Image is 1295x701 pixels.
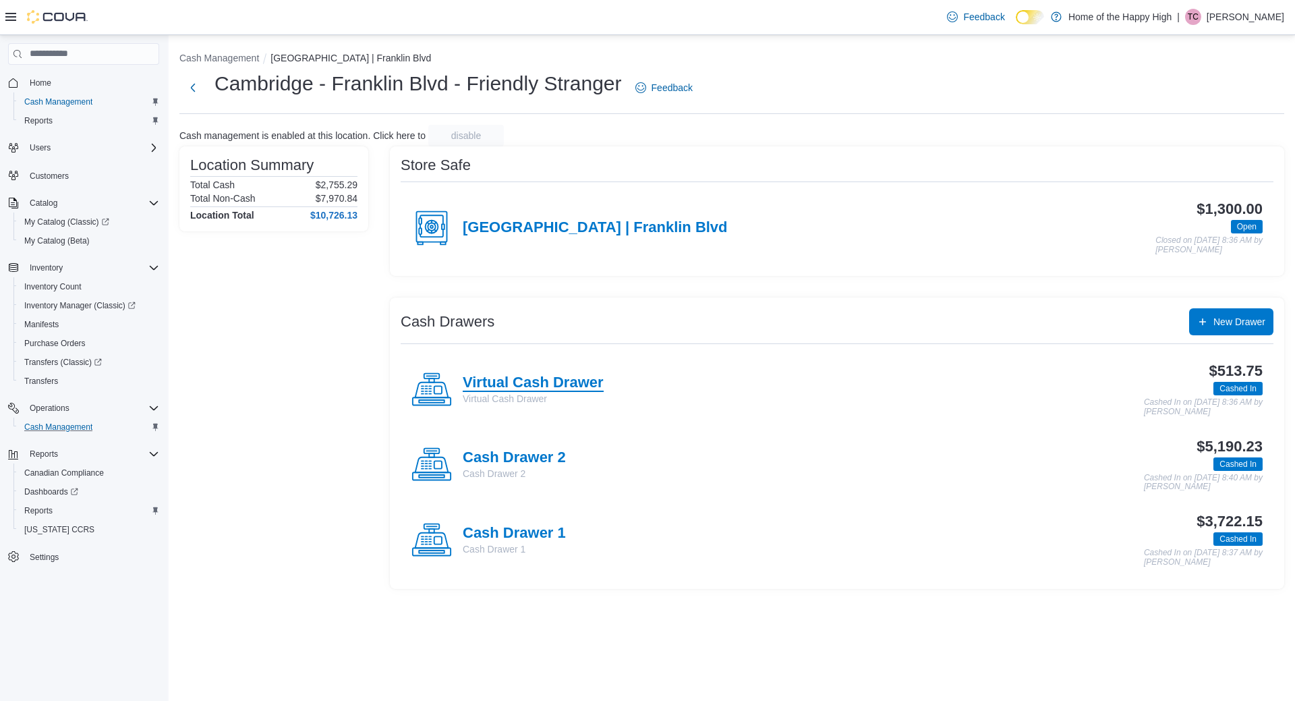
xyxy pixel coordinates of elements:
p: | [1177,9,1180,25]
p: Closed on [DATE] 8:36 AM by [PERSON_NAME] [1155,236,1263,254]
h3: $3,722.15 [1197,513,1263,530]
span: Purchase Orders [19,335,159,352]
span: My Catalog (Beta) [19,233,159,249]
img: Cova [27,10,88,24]
span: Manifests [19,316,159,333]
h3: Store Safe [401,157,471,173]
span: Reports [24,446,159,462]
span: Operations [30,403,69,414]
a: My Catalog (Classic) [13,213,165,231]
button: Cash Management [179,53,259,63]
span: Dashboards [19,484,159,500]
span: Reports [19,113,159,129]
button: Operations [3,399,165,418]
a: Canadian Compliance [19,465,109,481]
button: Reports [3,445,165,464]
span: Feedback [652,81,693,94]
span: Cashed In [1219,533,1257,545]
a: Cash Management [19,94,98,110]
span: Cash Management [19,94,159,110]
span: Reports [30,449,58,459]
nav: An example of EuiBreadcrumbs [179,51,1284,67]
h4: $10,726.13 [310,210,357,221]
span: Users [24,140,159,156]
span: Open [1231,220,1263,233]
p: $2,755.29 [316,179,357,190]
h3: $513.75 [1209,363,1263,379]
span: Inventory Manager (Classic) [19,298,159,314]
span: Transfers [24,376,58,387]
span: Customers [24,167,159,184]
a: Transfers (Classic) [13,353,165,372]
p: Cash Drawer 1 [463,542,566,556]
nav: Complex example [8,67,159,602]
button: [GEOGRAPHIC_DATA] | Franklin Blvd [270,53,431,63]
p: Home of the Happy High [1068,9,1172,25]
p: Cashed In on [DATE] 8:40 AM by [PERSON_NAME] [1144,474,1263,492]
button: Reports [13,501,165,520]
p: $7,970.84 [316,193,357,204]
span: Inventory Count [24,281,82,292]
span: Home [24,74,159,91]
span: New Drawer [1213,315,1265,329]
a: Manifests [19,316,64,333]
h4: [GEOGRAPHIC_DATA] | Franklin Blvd [463,219,728,237]
a: Reports [19,503,58,519]
h4: Location Total [190,210,254,221]
a: Dashboards [19,484,84,500]
button: Purchase Orders [13,334,165,353]
span: Home [30,78,51,88]
button: Users [3,138,165,157]
p: Cash management is enabled at this location. Click here to [179,130,426,141]
h4: Virtual Cash Drawer [463,374,604,392]
a: Transfers [19,373,63,389]
h1: Cambridge - Franklin Blvd - Friendly Stranger [214,70,622,97]
span: My Catalog (Beta) [24,235,90,246]
button: Cash Management [13,418,165,437]
h4: Cash Drawer 1 [463,525,566,542]
span: Catalog [24,195,159,211]
button: My Catalog (Beta) [13,231,165,250]
button: Users [24,140,56,156]
button: Inventory [24,260,68,276]
p: Virtual Cash Drawer [463,392,604,405]
h3: $5,190.23 [1197,439,1263,455]
span: Cash Management [19,419,159,435]
span: Cashed In [1219,458,1257,470]
p: Cashed In on [DATE] 8:37 AM by [PERSON_NAME] [1144,549,1263,567]
button: Transfers [13,372,165,391]
span: Inventory [30,262,63,273]
span: Transfers (Classic) [19,354,159,370]
span: Canadian Compliance [24,468,104,478]
h4: Cash Drawer 2 [463,449,566,467]
span: Cashed In [1213,532,1263,546]
span: Manifests [24,319,59,330]
span: Transfers (Classic) [24,357,102,368]
button: New Drawer [1189,308,1273,335]
span: Cash Management [24,422,92,432]
button: Operations [24,400,75,416]
span: Washington CCRS [19,522,159,538]
span: Dashboards [24,486,78,497]
h3: Location Summary [190,157,314,173]
div: Taylor Corbett [1185,9,1201,25]
span: Users [30,142,51,153]
span: Operations [24,400,159,416]
a: My Catalog (Beta) [19,233,95,249]
button: Catalog [3,194,165,213]
a: Settings [24,549,64,565]
a: [US_STATE] CCRS [19,522,100,538]
span: Catalog [30,198,57,208]
span: Reports [24,115,53,126]
button: Cash Management [13,92,165,111]
a: Inventory Manager (Classic) [19,298,141,314]
a: Reports [19,113,58,129]
button: Reports [24,446,63,462]
a: Customers [24,168,74,184]
button: Manifests [13,315,165,334]
span: Settings [24,549,159,565]
a: Transfers (Classic) [19,354,107,370]
span: My Catalog (Classic) [19,214,159,230]
span: Cash Management [24,96,92,107]
span: Inventory Count [19,279,159,295]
